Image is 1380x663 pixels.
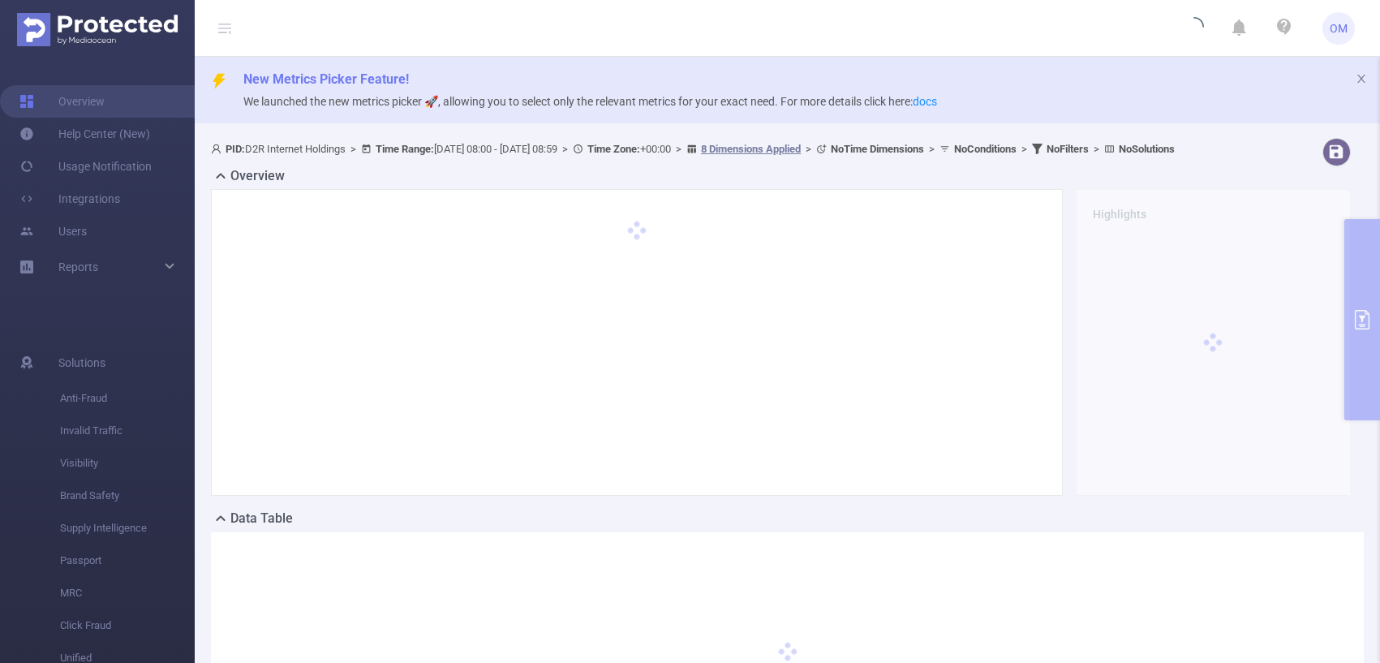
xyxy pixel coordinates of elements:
span: > [924,143,939,155]
i: icon: close [1356,73,1367,84]
b: No Filters [1047,143,1089,155]
img: Protected Media [17,13,178,46]
span: OM [1330,12,1348,45]
span: > [801,143,816,155]
span: MRC [60,577,195,609]
span: Passport [60,545,195,577]
a: Overview [19,85,105,118]
a: Users [19,215,87,248]
b: No Solutions [1119,143,1175,155]
b: PID: [226,143,245,155]
span: New Metrics Picker Feature! [243,71,409,87]
span: > [1089,143,1104,155]
span: > [1017,143,1032,155]
span: Invalid Traffic [60,415,195,447]
span: D2R Internet Holdings [DATE] 08:00 - [DATE] 08:59 +00:00 [211,143,1175,155]
a: docs [913,95,937,108]
span: Brand Safety [60,480,195,512]
span: > [557,143,573,155]
span: Reports [58,260,98,273]
a: Reports [58,251,98,283]
a: Integrations [19,183,120,215]
i: icon: loading [1184,17,1204,40]
b: No Time Dimensions [831,143,924,155]
span: Visibility [60,447,195,480]
i: icon: user [211,144,226,154]
span: Supply Intelligence [60,512,195,545]
span: Solutions [58,347,105,379]
b: No Conditions [954,143,1017,155]
a: Help Center (New) [19,118,150,150]
span: Click Fraud [60,609,195,642]
span: > [346,143,361,155]
b: Time Zone: [587,143,640,155]
button: icon: close [1356,70,1367,88]
h2: Data Table [230,509,293,528]
b: Time Range: [376,143,434,155]
u: 8 Dimensions Applied [701,143,801,155]
h2: Overview [230,166,285,186]
span: Anti-Fraud [60,382,195,415]
i: icon: thunderbolt [211,73,227,89]
span: We launched the new metrics picker 🚀, allowing you to select only the relevant metrics for your e... [243,95,937,108]
a: Usage Notification [19,150,152,183]
span: > [671,143,686,155]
